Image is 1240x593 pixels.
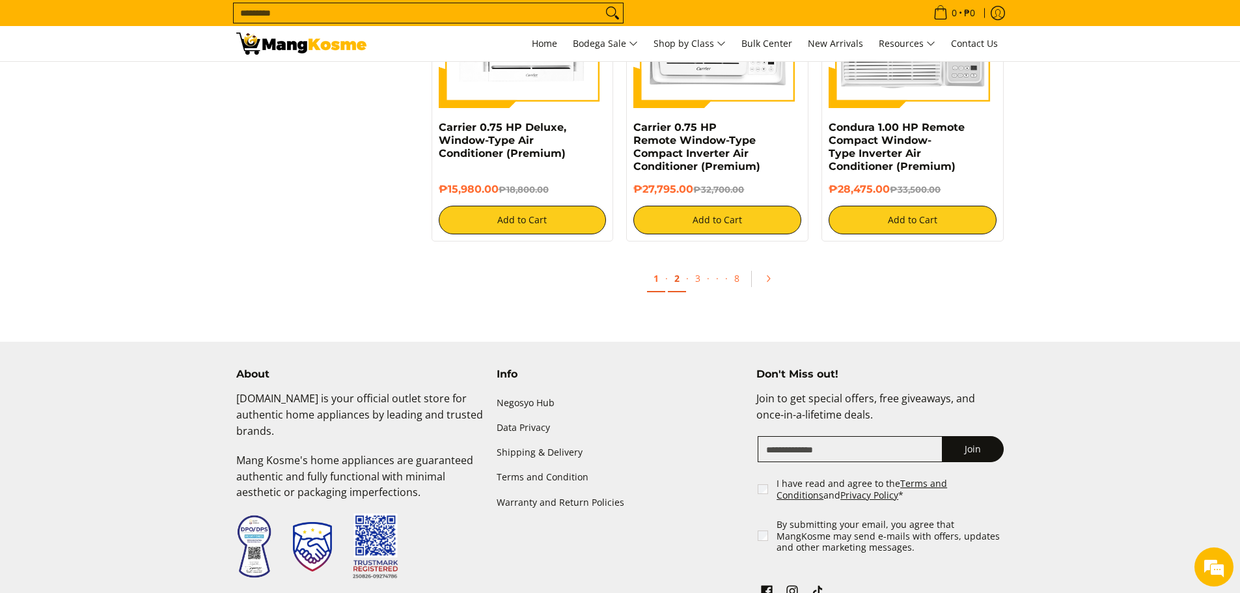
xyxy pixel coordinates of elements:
[829,206,997,234] button: Add to Cart
[689,266,707,291] a: 3
[647,26,732,61] a: Shop by Class
[665,272,668,284] span: ·
[962,8,977,18] span: ₱0
[573,36,638,52] span: Bodega Sale
[890,184,941,195] del: ₱33,500.00
[353,514,398,579] img: Trustmark QR
[633,206,801,234] button: Add to Cart
[840,489,898,501] a: Privacy Policy
[497,391,744,415] a: Negosyo Hub
[236,33,366,55] img: Bodega Sale Aircon l Mang Kosme: Home Appliances Warehouse Sale
[950,8,959,18] span: 0
[777,519,1005,553] label: By submitting your email, you agree that MangKosme may send e-mails with offers, updates and othe...
[872,26,942,61] a: Resources
[293,522,332,572] img: Trustmark Seal
[566,26,644,61] a: Bodega Sale
[647,266,665,292] a: 1
[532,37,557,49] span: Home
[829,183,997,196] h6: ₱28,475.00
[525,26,564,61] a: Home
[741,37,792,49] span: Bulk Center
[725,272,728,284] span: ·
[76,164,180,296] span: We're online!
[930,6,979,20] span: •
[499,184,549,195] del: ₱18,800.00
[686,272,689,284] span: ·
[497,490,744,515] a: Warranty and Return Policies
[633,183,801,196] h6: ₱27,795.00
[777,477,947,501] a: Terms and Conditions
[756,368,1004,381] h4: Don't Miss out!
[602,3,623,23] button: Search
[944,26,1004,61] a: Contact Us
[756,391,1004,436] p: Join to get special offers, free giveaways, and once-in-a-lifetime deals.
[710,266,725,291] span: ·
[707,272,710,284] span: ·
[7,355,248,401] textarea: Type your message and hit 'Enter'
[236,391,484,452] p: [DOMAIN_NAME] is your official outlet store for authentic home appliances by leading and trusted ...
[439,183,607,196] h6: ₱15,980.00
[497,441,744,465] a: Shipping & Delivery
[236,368,484,381] h4: About
[654,36,726,52] span: Shop by Class
[735,26,799,61] a: Bulk Center
[808,37,863,49] span: New Arrivals
[829,121,965,172] a: Condura 1.00 HP Remote Compact Window-Type Inverter Air Conditioner (Premium)
[379,26,1004,61] nav: Main Menu
[497,416,744,441] a: Data Privacy
[728,266,746,291] a: 8
[236,452,484,514] p: Mang Kosme's home appliances are guaranteed authentic and fully functional with minimal aesthetic...
[693,184,744,195] del: ₱32,700.00
[425,261,1011,303] ul: Pagination
[214,7,245,38] div: Minimize live chat window
[777,478,1005,501] label: I have read and agree to the and *
[497,368,744,381] h4: Info
[801,26,870,61] a: New Arrivals
[942,436,1004,462] button: Join
[68,73,219,90] div: Chat with us now
[497,465,744,490] a: Terms and Condition
[633,121,760,172] a: Carrier 0.75 HP Remote Window-Type Compact Inverter Air Conditioner (Premium)
[439,206,607,234] button: Add to Cart
[668,266,686,292] a: 2
[439,121,566,159] a: Carrier 0.75 HP Deluxe, Window-Type Air Conditioner (Premium)
[951,37,998,49] span: Contact Us
[236,514,272,579] img: Data Privacy Seal
[879,36,935,52] span: Resources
